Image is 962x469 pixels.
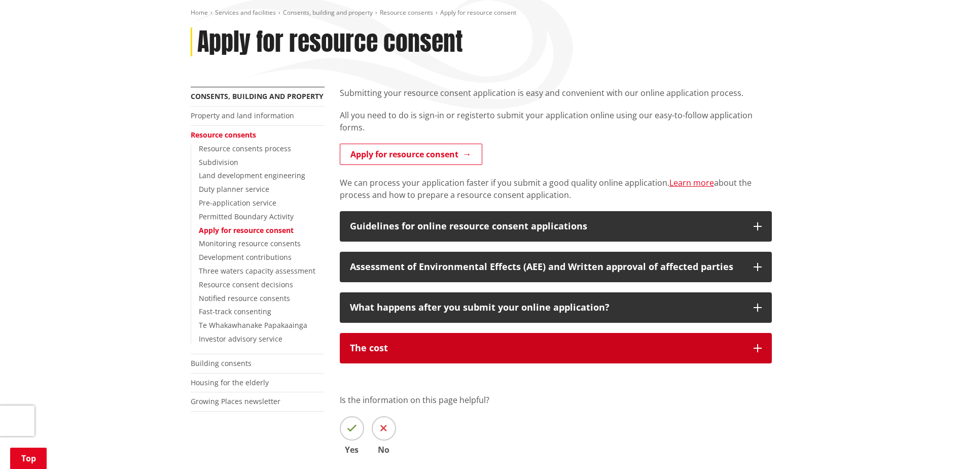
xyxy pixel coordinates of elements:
a: Investor advisory service [199,334,282,344]
a: Growing Places newsletter [191,396,280,406]
a: Permitted Boundary Activity [199,212,294,221]
span: Submitting your resource consent application is easy and convenient with our online application p... [340,87,743,98]
button: The cost [340,333,772,363]
span: No [372,446,396,454]
a: Subdivision [199,157,238,167]
div: Guidelines for online resource consent applications [350,221,743,231]
a: Building consents [191,358,252,368]
button: What happens after you submit your online application? [340,292,772,323]
a: Resource consent decisions [199,280,293,289]
a: Land development engineering [199,171,305,180]
p: to submit your application online using our easy-to-follow application forms. [340,109,772,133]
p: We can process your application faster if you submit a good quality online application. about the... [340,177,772,201]
a: Three waters capacity assessment [199,266,315,276]
a: Resource consents process [199,144,291,153]
a: Consents, building and property [283,8,373,17]
a: Pre-application service [199,198,276,208]
h1: Apply for resource consent [197,27,463,57]
span: All you need to do is sign-in or register [340,110,487,121]
a: Resource consents [191,130,256,140]
a: Resource consents [380,8,433,17]
div: What happens after you submit your online application? [350,303,743,313]
button: Assessment of Environmental Effects (AEE) and Written approval of affected parties [340,252,772,282]
a: Top [10,448,47,469]
button: Guidelines for online resource consent applications [340,211,772,242]
a: Development contributions [199,252,292,262]
a: Services and facilities [215,8,276,17]
a: Te Whakawhanake Papakaainga [199,320,307,330]
span: Yes [340,446,364,454]
div: Assessment of Environmental Effects (AEE) and Written approval of affected parties [350,262,743,272]
a: Housing for the elderly [191,378,269,387]
p: Is the information on this page helpful? [340,394,772,406]
a: Property and land information [191,111,294,120]
a: Consents, building and property [191,91,324,101]
a: Learn more [669,177,714,188]
div: The cost [350,343,743,353]
span: Apply for resource consent [440,8,516,17]
nav: breadcrumb [191,9,772,17]
a: Monitoring resource consents [199,239,301,248]
iframe: Messenger Launcher [915,426,952,463]
a: Duty planner service [199,184,269,194]
a: Home [191,8,208,17]
a: Notified resource consents [199,293,290,303]
a: Fast-track consenting [199,307,271,316]
a: Apply for resource consent [340,144,482,165]
a: Apply for resource consent [199,225,294,235]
